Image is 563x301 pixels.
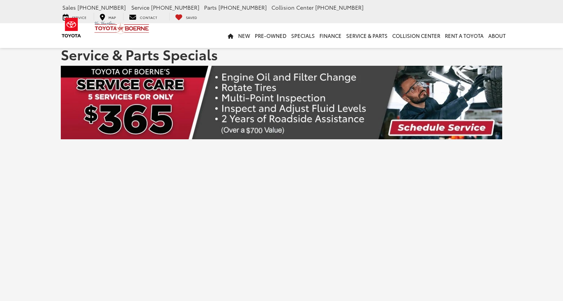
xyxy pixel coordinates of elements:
span: Parts [204,3,217,11]
a: Map [94,13,122,21]
span: [PHONE_NUMBER] [151,3,199,11]
a: Finance [317,23,344,48]
h1: Service & Parts Specials [61,46,502,62]
span: Collision Center [271,3,314,11]
img: Vic Vaughan Toyota of Boerne [94,21,149,34]
span: [PHONE_NUMBER] [77,3,126,11]
span: Sales [62,3,76,11]
span: Saved [186,15,197,20]
span: [PHONE_NUMBER] [218,3,267,11]
a: About [486,23,508,48]
a: Home [225,23,236,48]
a: Contact [123,13,163,21]
img: New Service Care Banner [61,66,502,139]
img: Toyota [57,15,86,40]
a: Service & Parts: Opens in a new tab [344,23,390,48]
a: My Saved Vehicles [169,13,203,21]
span: [PHONE_NUMBER] [315,3,364,11]
a: Specials [289,23,317,48]
a: New [236,23,252,48]
a: Collision Center [390,23,443,48]
a: Pre-Owned [252,23,289,48]
a: Rent a Toyota [443,23,486,48]
span: Service [131,3,149,11]
a: Service [57,13,92,21]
